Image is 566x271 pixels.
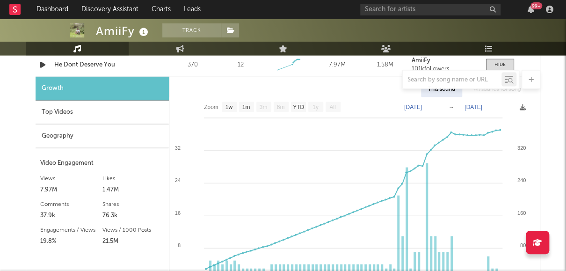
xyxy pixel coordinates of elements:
[36,101,169,125] div: Top Videos
[175,145,181,151] text: 32
[102,225,165,236] div: Views / 1000 Posts
[315,60,359,70] div: 7.97M
[260,104,268,111] text: 3m
[421,81,462,97] div: This sound
[102,236,165,247] div: 21.5M
[102,199,165,210] div: Shares
[40,225,102,236] div: Engagements / Views
[403,76,501,84] input: Search by song name or URL
[412,66,477,73] div: 101k followers
[40,210,102,221] div: 37.9k
[517,177,526,183] text: 240
[225,104,233,111] text: 1w
[293,104,304,111] text: YTD
[36,125,169,148] div: Geography
[102,173,165,184] div: Likes
[517,210,526,216] text: 160
[329,104,335,111] text: All
[360,4,501,15] input: Search for artists
[412,58,477,64] a: AmiiFy
[520,242,526,248] text: 80
[54,60,152,70] a: He Dont Deserve You
[102,210,165,221] div: 76.3k
[204,104,218,111] text: Zoom
[96,23,151,39] div: AmiiFy
[171,60,214,70] div: 370
[238,60,244,70] div: 12
[312,104,319,111] text: 1y
[449,104,454,110] text: →
[175,210,181,216] text: 16
[528,6,534,13] button: 99+
[40,158,164,169] div: Video Engagement
[40,173,102,184] div: Views
[363,60,407,70] div: 1.58M
[464,104,482,110] text: [DATE]
[102,184,165,196] div: 1.47M
[40,236,102,247] div: 19.8%
[517,145,526,151] text: 320
[40,199,102,210] div: Comments
[412,58,430,64] strong: AmiiFy
[162,23,221,37] button: Track
[40,184,102,196] div: 7.97M
[242,104,250,111] text: 1m
[530,2,542,9] div: 99 +
[175,177,181,183] text: 24
[467,81,528,97] div: All sounds for song
[178,242,181,248] text: 8
[277,104,285,111] text: 6m
[404,104,422,110] text: [DATE]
